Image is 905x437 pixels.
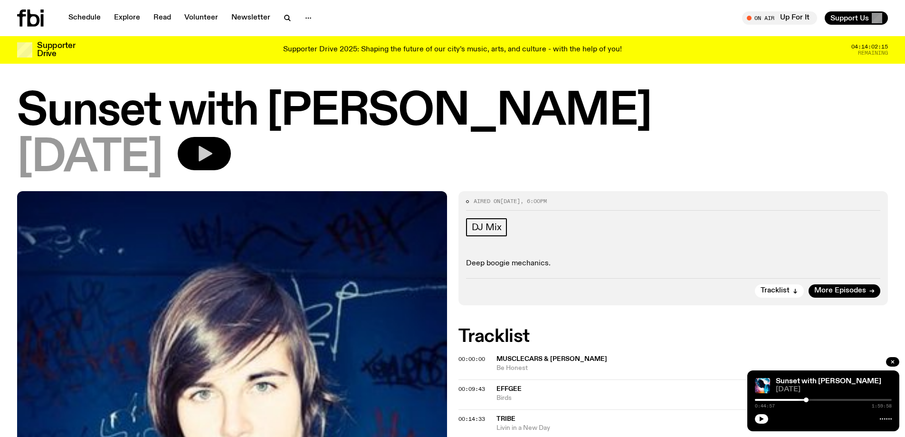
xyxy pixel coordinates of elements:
[466,259,881,268] p: Deep boogie mechanics.
[496,356,607,362] span: Musclecars & [PERSON_NAME]
[17,90,888,133] h1: Sunset with [PERSON_NAME]
[872,404,892,408] span: 1:59:58
[755,284,804,298] button: Tracklist
[466,218,507,236] a: DJ Mix
[458,385,485,393] span: 00:09:43
[458,355,485,363] span: 00:00:00
[755,378,770,393] img: Simon Caldwell stands side on, looking downwards. He has headphones on. Behind him is a brightly ...
[776,378,881,385] a: Sunset with [PERSON_NAME]
[472,222,502,233] span: DJ Mix
[458,357,485,362] button: 00:00:00
[17,137,162,180] span: [DATE]
[858,50,888,56] span: Remaining
[63,11,106,25] a: Schedule
[458,328,888,345] h2: Tracklist
[809,284,880,298] a: More Episodes
[742,11,817,25] button: On AirUp For It
[496,416,515,422] span: Tribe
[761,287,790,294] span: Tracklist
[226,11,276,25] a: Newsletter
[814,287,866,294] span: More Episodes
[179,11,224,25] a: Volunteer
[520,197,547,205] span: , 6:00pm
[496,386,522,392] span: effgee
[496,394,888,403] span: Birds
[474,197,500,205] span: Aired on
[496,364,888,373] span: Be Honest
[108,11,146,25] a: Explore
[458,387,485,392] button: 00:09:43
[755,404,775,408] span: 0:44:57
[500,197,520,205] span: [DATE]
[37,42,75,58] h3: Supporter Drive
[496,424,888,433] span: Livin in a New Day
[825,11,888,25] button: Support Us
[148,11,177,25] a: Read
[830,14,869,22] span: Support Us
[776,386,892,393] span: [DATE]
[458,417,485,422] button: 00:14:33
[458,415,485,423] span: 00:14:33
[283,46,622,54] p: Supporter Drive 2025: Shaping the future of our city’s music, arts, and culture - with the help o...
[851,44,888,49] span: 04:14:02:15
